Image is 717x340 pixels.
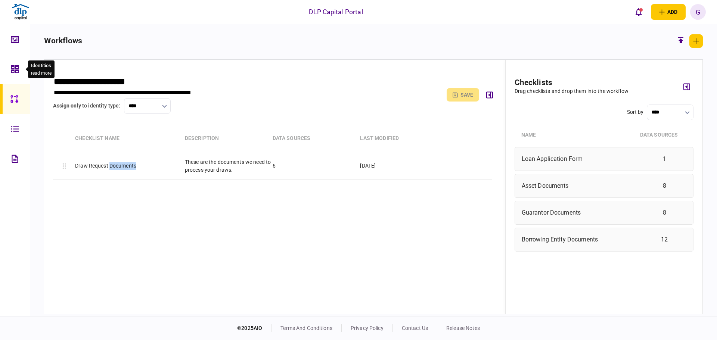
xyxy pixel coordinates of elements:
[185,134,273,142] div: Description
[515,228,693,252] div: Borrowing Entity Documents12
[515,147,693,171] div: Loan Application Form1
[640,155,689,163] div: 1
[44,36,82,46] h2: workflows
[515,201,693,225] div: Guarantor Documents8
[53,102,120,110] div: assign only to identity type :
[640,208,689,217] div: 8
[75,134,185,142] div: checklist name
[521,131,637,139] div: Name
[522,181,637,190] div: Asset Documents
[360,162,448,170] div: [DATE]
[75,162,185,170] div: Draw Request Documents
[446,325,480,331] a: release notes
[690,4,706,20] button: G
[515,174,693,198] div: Asset Documents8
[351,325,384,331] a: privacy policy
[522,208,637,217] div: Guarantor Documents
[31,71,52,76] button: read more
[640,131,690,139] div: data sources
[522,155,637,163] div: Loan Application Form
[627,108,644,116] div: Sort by
[522,235,637,244] div: Borrowing Entity Documents
[640,235,689,244] div: 12
[515,78,628,87] h2: checklists
[631,4,646,20] button: open notifications list
[237,324,271,332] div: © 2025 AIO
[273,162,360,170] div: 6
[273,134,360,142] div: data sources
[402,325,428,331] a: contact us
[280,325,332,331] a: terms and conditions
[309,7,363,17] div: DLP Capital Portal
[11,3,30,21] img: client company logo
[31,62,52,69] div: Identities
[651,4,686,20] button: open adding identity options
[640,181,689,190] div: 8
[360,134,448,142] div: last modified
[515,87,628,95] div: Drag checklists and drop them into the workflow
[185,158,273,174] div: These are the documents we need to process your draws.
